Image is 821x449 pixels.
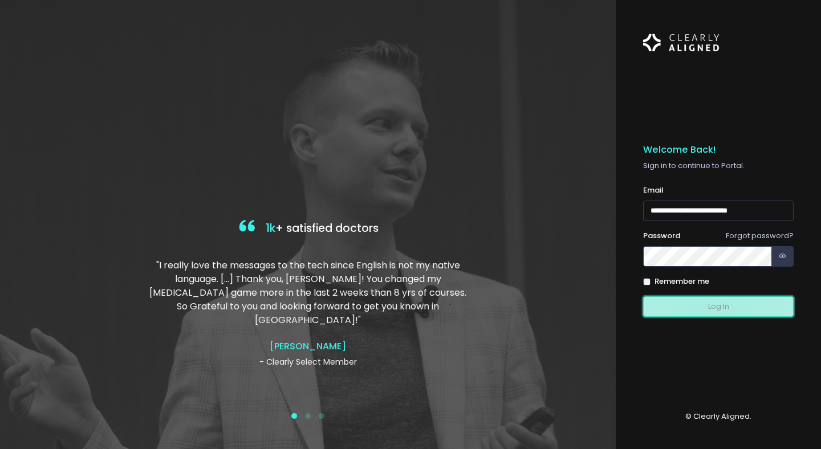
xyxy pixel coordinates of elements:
a: Forgot password? [726,230,794,241]
p: "I really love the messages to the tech since English is not my native language. […] Thank you, [... [147,259,469,327]
label: Remember me [655,276,709,287]
button: Log In [643,296,794,317]
p: - Clearly Select Member [147,356,469,368]
p: © Clearly Aligned. [643,411,794,422]
label: Email [643,185,664,196]
h4: + satisfied doctors [147,217,469,240]
img: Logo Horizontal [643,27,720,58]
label: Password [643,230,680,242]
h4: [PERSON_NAME] [147,341,469,352]
h5: Welcome Back! [643,144,794,156]
p: Sign in to continue to Portal. [643,160,794,172]
span: 1k [266,221,275,236]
